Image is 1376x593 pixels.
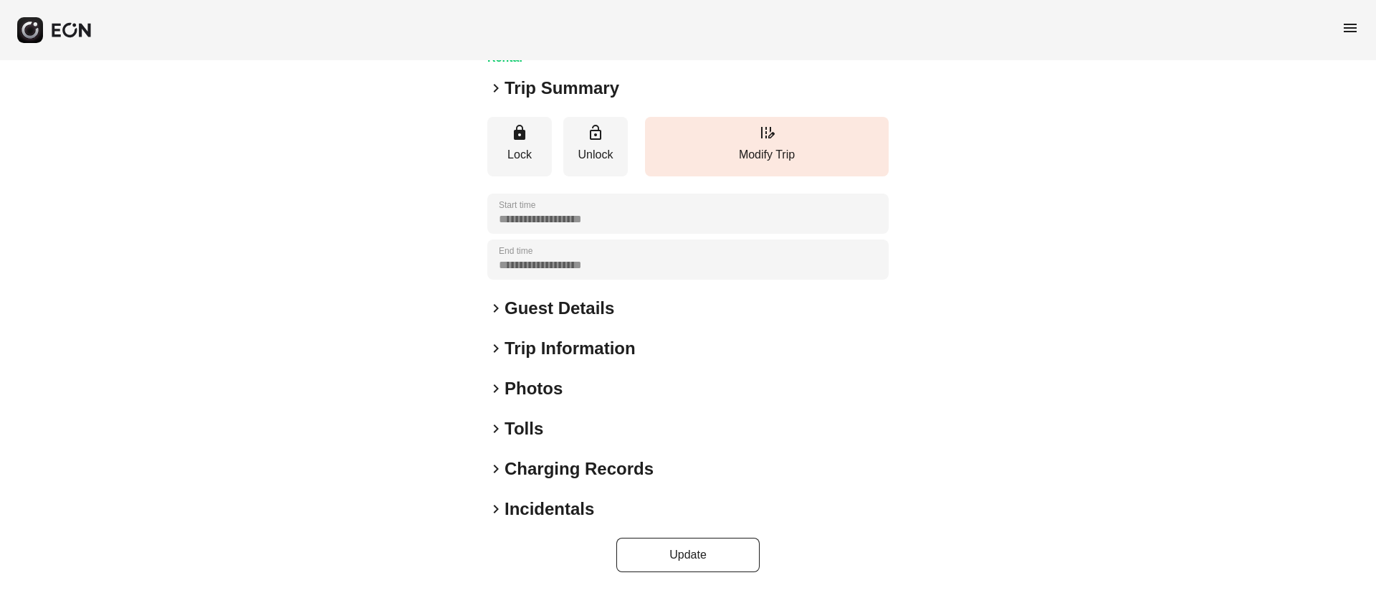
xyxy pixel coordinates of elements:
[505,417,543,440] h2: Tolls
[487,420,505,437] span: keyboard_arrow_right
[616,538,760,572] button: Update
[505,337,636,360] h2: Trip Information
[587,124,604,141] span: lock_open
[487,300,505,317] span: keyboard_arrow_right
[487,380,505,397] span: keyboard_arrow_right
[487,340,505,357] span: keyboard_arrow_right
[511,124,528,141] span: lock
[494,146,545,163] p: Lock
[758,124,775,141] span: edit_road
[505,498,594,521] h2: Incidentals
[487,117,552,176] button: Lock
[652,146,881,163] p: Modify Trip
[505,297,614,320] h2: Guest Details
[505,77,619,100] h2: Trip Summary
[1342,19,1359,37] span: menu
[487,460,505,478] span: keyboard_arrow_right
[563,117,628,176] button: Unlock
[487,80,505,97] span: keyboard_arrow_right
[505,377,563,400] h2: Photos
[487,501,505,518] span: keyboard_arrow_right
[570,146,621,163] p: Unlock
[645,117,889,176] button: Modify Trip
[505,457,654,480] h2: Charging Records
